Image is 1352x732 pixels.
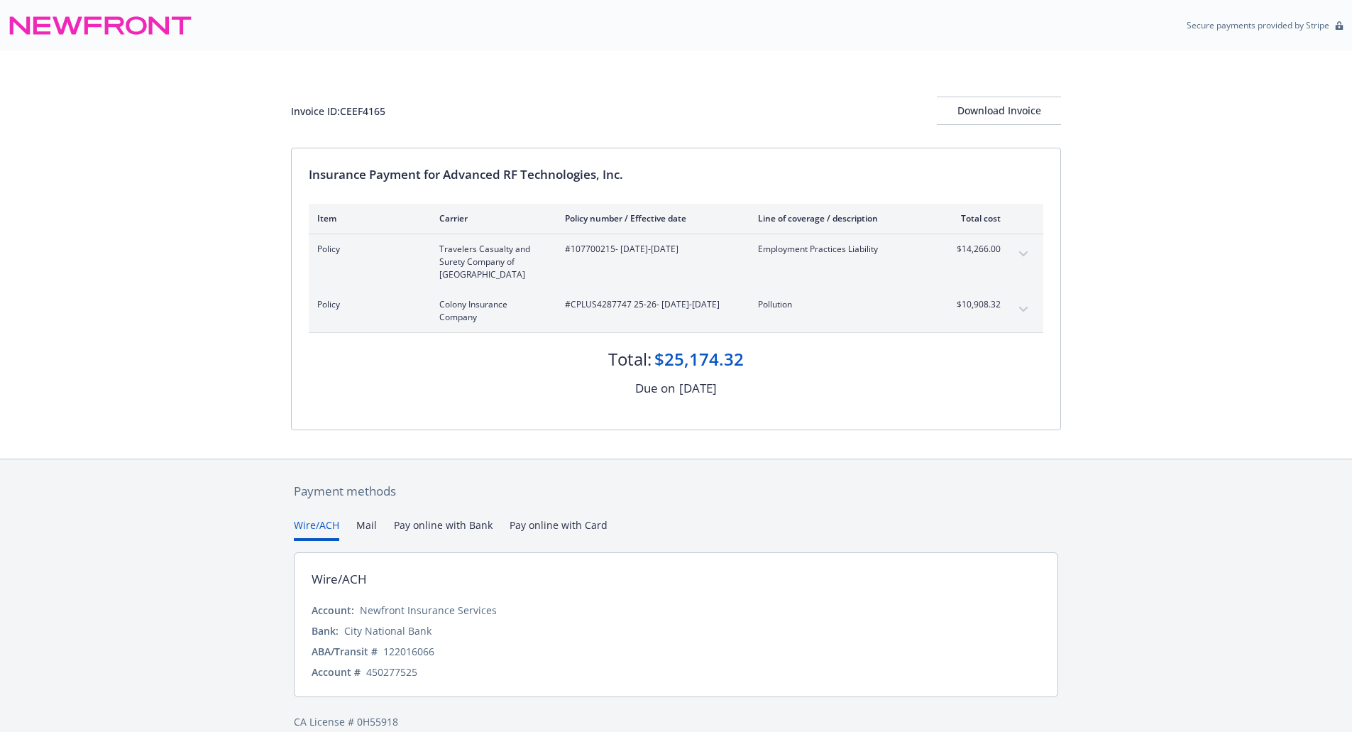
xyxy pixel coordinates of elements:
[439,212,542,224] div: Carrier
[635,379,675,398] div: Due on
[317,243,417,256] span: Policy
[312,603,354,618] div: Account:
[291,104,385,119] div: Invoice ID: CEEF4165
[309,290,1043,332] div: PolicyColony Insurance Company#CPLUS4287747 25-26- [DATE]-[DATE]Pollution$10,908.32expand content
[1012,243,1035,266] button: expand content
[360,603,497,618] div: Newfront Insurance Services
[356,518,377,541] button: Mail
[439,243,542,281] span: Travelers Casualty and Surety Company of [GEOGRAPHIC_DATA]
[937,97,1061,124] div: Download Invoice
[312,665,361,679] div: Account #
[309,234,1043,290] div: PolicyTravelers Casualty and Surety Company of [GEOGRAPHIC_DATA]#107700215- [DATE]-[DATE]Employme...
[294,518,339,541] button: Wire/ACH
[758,243,925,256] span: Employment Practices Liability
[937,97,1061,125] button: Download Invoice
[679,379,717,398] div: [DATE]
[312,623,339,638] div: Bank:
[439,298,542,324] span: Colony Insurance Company
[344,623,432,638] div: City National Bank
[654,347,744,371] div: $25,174.32
[309,165,1043,184] div: Insurance Payment for Advanced RF Technologies, Inc.
[366,665,417,679] div: 450277525
[394,518,493,541] button: Pay online with Bank
[565,298,735,311] span: #CPLUS4287747 25-26 - [DATE]-[DATE]
[317,212,417,224] div: Item
[947,212,1001,224] div: Total cost
[312,570,367,589] div: Wire/ACH
[608,347,652,371] div: Total:
[1187,19,1329,31] p: Secure payments provided by Stripe
[565,212,735,224] div: Policy number / Effective date
[947,243,1001,256] span: $14,266.00
[312,644,378,659] div: ABA/Transit #
[294,482,1058,501] div: Payment methods
[565,243,735,256] span: #107700215 - [DATE]-[DATE]
[383,644,434,659] div: 122016066
[758,212,925,224] div: Line of coverage / description
[294,714,1058,729] div: CA License # 0H55918
[1012,298,1035,321] button: expand content
[758,298,925,311] span: Pollution
[947,298,1001,311] span: $10,908.32
[510,518,608,541] button: Pay online with Card
[317,298,417,311] span: Policy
